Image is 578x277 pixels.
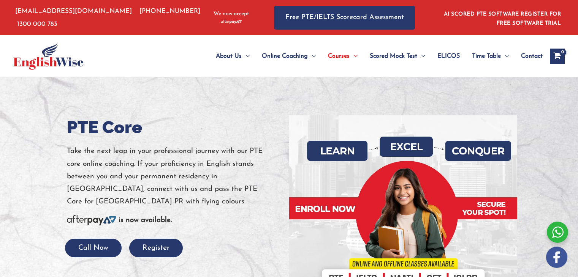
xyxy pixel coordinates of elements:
[437,43,460,69] span: ELICOS
[119,217,172,224] b: is now available.
[328,43,350,69] span: Courses
[322,43,364,69] a: CoursesMenu Toggle
[242,43,250,69] span: Menu Toggle
[13,42,84,70] img: cropped-ew-logo
[221,20,242,24] img: Afterpay-Logo
[216,43,242,69] span: About Us
[65,239,122,257] button: Call Now
[13,8,132,14] a: [EMAIL_ADDRESS][DOMAIN_NAME]
[350,43,358,69] span: Menu Toggle
[65,244,122,252] a: Call Now
[214,10,249,18] span: We now accept
[439,5,565,30] aside: Header Widget 1
[444,11,561,26] a: AI SCORED PTE SOFTWARE REGISTER FOR FREE SOFTWARE TRIAL
[417,43,425,69] span: Menu Toggle
[501,43,509,69] span: Menu Toggle
[67,115,283,139] h1: PTE Core
[67,145,283,208] p: Take the next leap in your professional journey with our PTE core online coaching. If your profic...
[521,43,543,69] span: Contact
[364,43,431,69] a: Scored Mock TestMenu Toggle
[139,8,200,14] a: [PHONE_NUMBER]
[550,49,565,64] a: View Shopping Cart, empty
[210,43,256,69] a: About UsMenu Toggle
[546,247,567,268] img: white-facebook.png
[274,6,415,30] a: Free PTE/IELTS Scorecard Assessment
[262,43,308,69] span: Online Coaching
[472,43,501,69] span: Time Table
[198,43,543,69] nav: Site Navigation: Main Menu
[308,43,316,69] span: Menu Toggle
[67,215,116,225] img: Afterpay-Logo
[515,43,543,69] a: Contact
[256,43,322,69] a: Online CoachingMenu Toggle
[129,244,183,252] a: Register
[370,43,417,69] span: Scored Mock Test
[129,239,183,257] button: Register
[431,43,466,69] a: ELICOS
[466,43,515,69] a: Time TableMenu Toggle
[17,21,57,27] a: 1300 000 783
